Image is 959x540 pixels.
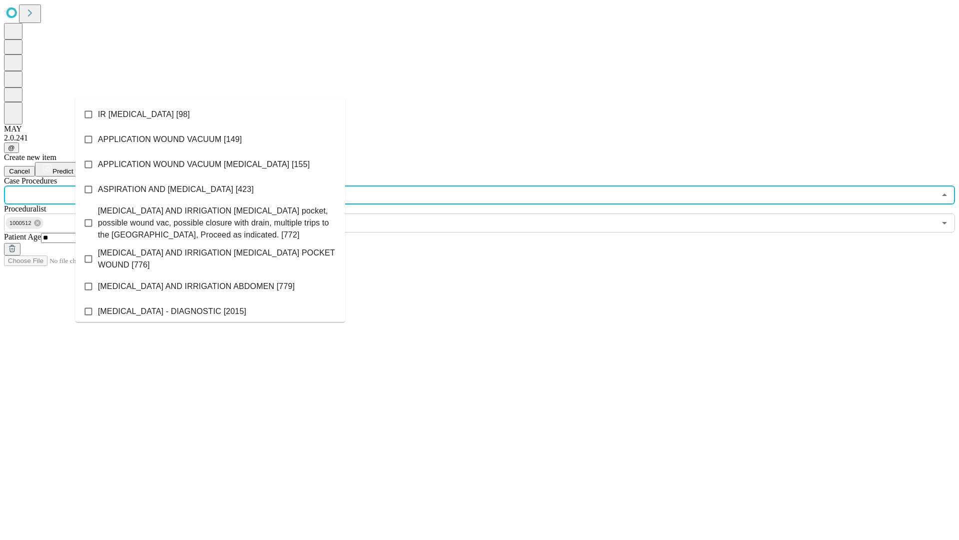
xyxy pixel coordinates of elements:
button: Predict [35,162,81,176]
button: Close [938,188,952,202]
span: ASPIRATION AND [MEDICAL_DATA] [423] [98,183,254,195]
span: Proceduralist [4,204,46,213]
span: IR [MEDICAL_DATA] [98] [98,108,190,120]
span: 1000512 [5,217,35,229]
span: [MEDICAL_DATA] - DIAGNOSTIC [2015] [98,305,246,317]
span: [MEDICAL_DATA] AND IRRIGATION [MEDICAL_DATA] pocket, possible wound vac, possible closure with dr... [98,205,337,241]
span: [MEDICAL_DATA] AND IRRIGATION [MEDICAL_DATA] POCKET WOUND [776] [98,247,337,271]
div: MAY [4,124,955,133]
div: 1000512 [5,217,43,229]
span: @ [8,144,15,151]
button: @ [4,142,19,153]
span: Predict [52,167,73,175]
span: [MEDICAL_DATA] AND IRRIGATION ABDOMEN [779] [98,280,295,292]
span: APPLICATION WOUND VACUUM [MEDICAL_DATA] [155] [98,158,310,170]
div: 2.0.241 [4,133,955,142]
button: Cancel [4,166,35,176]
span: Scheduled Procedure [4,176,57,185]
span: APPLICATION WOUND VACUUM [149] [98,133,242,145]
span: Patient Age [4,232,41,241]
button: Open [938,216,952,230]
span: Cancel [9,167,30,175]
span: Create new item [4,153,56,161]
